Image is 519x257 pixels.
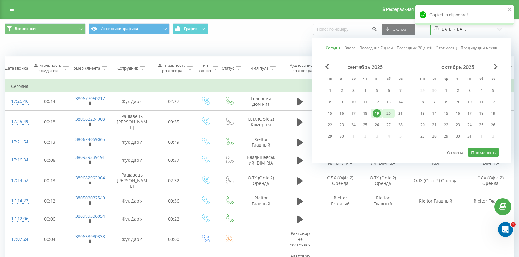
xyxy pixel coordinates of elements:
[336,109,348,118] div: вт 16 сент. 2025 г.
[440,86,452,95] div: ср 1 окт. 2025 г.
[359,86,371,95] div: чт 4 сент. 2025 г.
[417,109,428,118] div: пн 13 окт. 2025 г.
[417,64,499,70] div: октябрь 2025
[383,109,395,118] div: сб 20 сент. 2025 г.
[11,136,24,148] div: 17:21:54
[467,192,514,210] td: Rieltor Главный
[452,120,464,130] div: чт 23 окт. 2025 г.
[361,121,369,129] div: 25
[382,24,415,35] button: Экспорт
[241,110,281,133] td: ОЛХ (Офіс 2) Комерція
[173,23,208,34] button: График
[477,75,486,84] abbr: суббота
[11,233,24,245] div: 17:07:24
[110,133,154,151] td: Жук Дар'я
[324,64,406,70] div: сентябрь 2025
[487,120,499,130] div: вс 26 окт. 2025 г.
[158,63,186,73] div: Длительность разговора
[383,86,395,95] div: сб 6 сент. 2025 г.
[5,80,514,92] td: Сегодня
[359,120,371,130] div: чт 25 сент. 2025 г.
[15,26,36,31] span: Все звонки
[75,116,105,122] a: 380662234008
[466,121,474,129] div: 24
[338,87,346,95] div: 2
[430,109,438,118] div: 14
[395,120,406,130] div: вс 28 сент. 2025 г.
[440,120,452,130] div: ср 22 окт. 2025 г.
[371,86,383,95] div: пт 5 сент. 2025 г.
[371,109,383,118] div: пт 19 сент. 2025 г.
[30,133,69,151] td: 00:13
[383,97,395,107] div: сб 13 сент. 2025 г.
[154,151,193,169] td: 00:37
[372,75,382,84] abbr: пятница
[442,98,450,106] div: 8
[349,121,357,129] div: 24
[5,23,86,34] button: Все звонки
[475,109,487,118] div: сб 18 окт. 2025 г.
[417,120,428,130] div: пн 20 окт. 2025 г.
[75,96,105,101] a: 380677050217
[395,86,406,95] div: вс 7 сент. 2025 г.
[324,132,336,141] div: пн 29 сент. 2025 г.
[349,75,358,84] abbr: среда
[34,63,61,73] div: Длительность ожидания
[75,154,105,160] a: 380939339191
[361,87,369,95] div: 4
[464,109,475,118] div: пт 17 окт. 2025 г.
[385,87,393,95] div: 6
[324,120,336,130] div: пн 22 сент. 2025 г.
[467,169,514,192] td: ОЛХ (Офіс 2) Оренда
[430,75,439,84] abbr: вторник
[154,110,193,133] td: 00:35
[489,87,497,95] div: 5
[75,195,105,201] a: 380502032540
[466,109,474,118] div: 17
[336,132,348,141] div: вт 30 сент. 2025 г.
[110,210,154,228] td: Жук Дар'я
[361,192,404,210] td: Rieltor Главный
[154,169,193,192] td: 02:32
[348,120,359,130] div: ср 24 сент. 2025 г.
[324,109,336,118] div: пн 15 сент. 2025 г.
[75,136,105,142] a: 380674059065
[222,66,234,71] div: Статус
[430,132,438,140] div: 28
[325,64,329,70] span: Previous Month
[442,109,450,118] div: 15
[154,192,193,210] td: 00:36
[361,109,369,118] div: 18
[475,120,487,130] div: сб 25 окт. 2025 г.
[430,121,438,129] div: 21
[349,87,357,95] div: 3
[110,169,154,192] td: Рашавець [PERSON_NAME]
[452,97,464,107] div: чт 9 окт. 2025 г.
[337,75,346,84] abbr: вторник
[452,132,464,141] div: чт 30 окт. 2025 г.
[475,86,487,95] div: сб 4 окт. 2025 г.
[468,148,499,157] button: Применить
[477,87,485,95] div: 4
[466,87,474,95] div: 3
[373,109,381,118] div: 19
[464,86,475,95] div: пт 3 окт. 2025 г.
[110,228,154,251] td: Жук Дар'я
[11,116,24,128] div: 17:25:49
[5,66,28,71] div: Дата звонка
[326,109,334,118] div: 15
[452,86,464,95] div: чт 2 окт. 2025 г.
[250,66,268,71] div: Имя пула
[397,45,432,51] a: Последние 30 дней
[326,45,341,51] a: Сегодня
[241,133,281,151] td: Rieltor Главный
[461,45,497,51] a: Предыдущий месяц
[442,121,450,129] div: 22
[395,97,406,107] div: вс 14 сент. 2025 г.
[385,109,393,118] div: 20
[30,228,69,251] td: 00:04
[428,97,440,107] div: вт 7 окт. 2025 г.
[30,151,69,169] td: 00:06
[454,98,462,106] div: 9
[440,132,452,141] div: ср 29 окт. 2025 г.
